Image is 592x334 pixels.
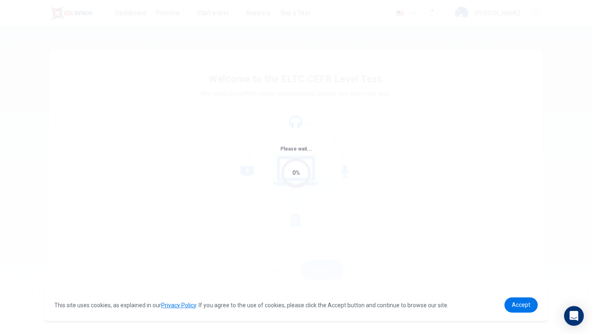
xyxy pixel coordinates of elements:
span: Please wait... [280,146,312,152]
span: Accept [512,302,530,308]
a: dismiss cookie message [504,297,538,313]
a: Privacy Policy [161,302,196,308]
div: 0% [292,168,300,178]
span: This site uses cookies, as explained in our . If you agree to the use of cookies, please click th... [54,302,449,308]
div: Open Intercom Messenger [564,306,584,326]
div: cookieconsent [44,289,548,321]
